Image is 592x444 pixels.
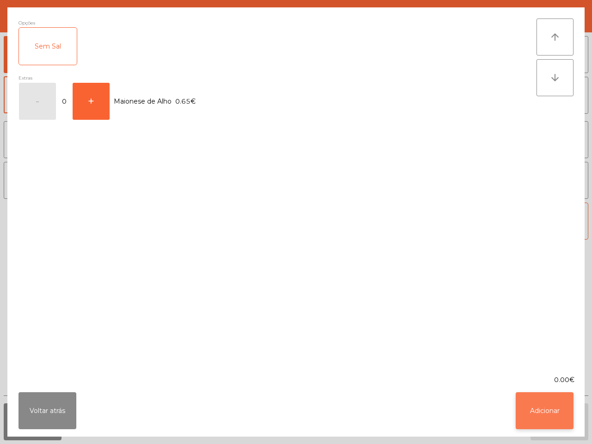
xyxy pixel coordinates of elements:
span: 0 [57,95,72,108]
div: 0.00€ [7,375,585,385]
span: Opções [18,18,35,27]
button: Adicionar [516,392,573,429]
button: Voltar atrás [18,392,76,429]
span: Maionese de Alho [114,95,172,108]
span: 0.65€ [175,95,196,108]
div: Sem Sal [19,28,77,65]
i: arrow_upward [549,31,561,43]
div: Extras [18,74,536,82]
button: arrow_upward [536,18,573,55]
button: + [73,83,110,120]
i: arrow_downward [549,72,561,83]
button: arrow_downward [536,59,573,96]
